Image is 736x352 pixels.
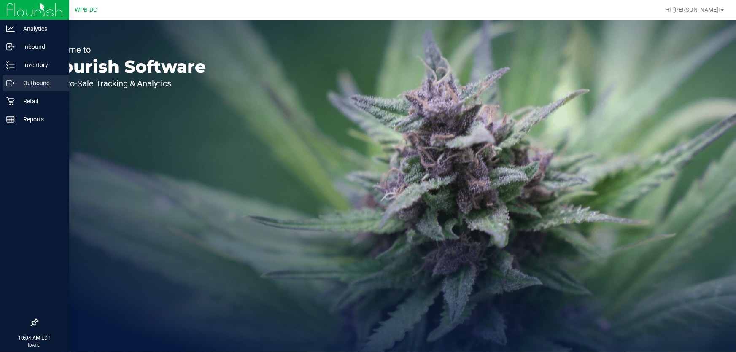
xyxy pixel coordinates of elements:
p: Retail [15,96,65,106]
inline-svg: Inventory [6,61,15,69]
p: Reports [15,114,65,124]
p: 10:04 AM EDT [4,334,65,342]
inline-svg: Retail [6,97,15,105]
inline-svg: Reports [6,115,15,124]
p: Seed-to-Sale Tracking & Analytics [46,79,206,88]
span: WPB DC [75,6,97,13]
p: Welcome to [46,46,206,54]
p: [DATE] [4,342,65,348]
inline-svg: Outbound [6,79,15,87]
p: Flourish Software [46,58,206,75]
inline-svg: Analytics [6,24,15,33]
span: Hi, [PERSON_NAME]! [665,6,720,13]
p: Outbound [15,78,65,88]
p: Inventory [15,60,65,70]
p: Inbound [15,42,65,52]
inline-svg: Inbound [6,43,15,51]
p: Analytics [15,24,65,34]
